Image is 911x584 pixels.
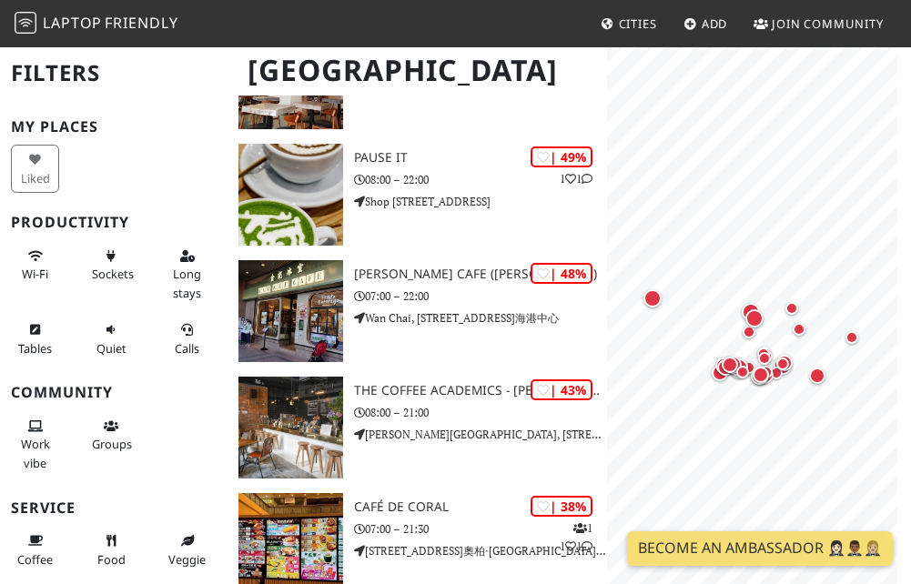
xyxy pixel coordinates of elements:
[712,354,735,378] div: Map marker
[354,193,607,210] p: Shop [STREET_ADDRESS]
[754,342,775,364] div: Map marker
[738,299,764,325] div: Map marker
[708,361,732,385] div: Map marker
[726,355,752,380] div: Map marker
[228,260,607,362] a: Kam Kee Cafe (Wan Chai) | 48% [PERSON_NAME] Cafe ([PERSON_NAME]) 07:00 – 22:00 Wan Chai, [STREET_...
[163,241,211,307] button: Long stays
[720,352,745,378] div: Map marker
[718,353,742,377] div: Map marker
[168,551,206,568] span: Veggie
[560,519,592,554] p: 1 1 1
[11,526,59,574] button: Coffee
[738,321,760,343] div: Map marker
[233,45,603,96] h1: [GEOGRAPHIC_DATA]
[732,361,754,383] div: Map marker
[11,118,217,136] h3: My Places
[841,327,863,348] div: Map marker
[97,551,126,568] span: Food
[354,426,607,443] p: [PERSON_NAME][GEOGRAPHIC_DATA], [STREET_ADDRESS][PERSON_NAME]
[43,13,102,33] span: Laptop
[354,404,607,421] p: 08:00 – 21:00
[354,383,607,398] h3: The Coffee Academics - [PERSON_NAME][GEOGRAPHIC_DATA]
[746,7,891,40] a: Join Community
[753,343,774,365] div: Map marker
[560,170,592,187] p: 1 1
[772,15,884,32] span: Join Community
[173,266,201,300] span: Long stays
[86,411,135,459] button: Groups
[726,357,752,382] div: Map marker
[11,384,217,401] h3: Community
[92,436,132,452] span: Group tables
[531,379,592,400] div: | 43%
[354,520,607,538] p: 07:00 – 21:30
[354,171,607,188] p: 08:00 – 22:00
[354,499,607,515] h3: Café de Coral
[175,340,199,357] span: Video/audio calls
[228,144,607,246] a: Pause It | 49% 11 Pause It 08:00 – 22:00 Shop [STREET_ADDRESS]
[702,15,728,32] span: Add
[163,526,211,574] button: Veggie
[805,364,829,388] div: Map marker
[11,411,59,478] button: Work vibe
[749,363,773,387] div: Map marker
[531,146,592,167] div: | 49%
[22,266,48,282] span: Stable Wi-Fi
[11,315,59,363] button: Tables
[238,144,343,246] img: Pause It
[531,263,592,284] div: | 48%
[593,7,664,40] a: Cities
[86,526,135,574] button: Food
[238,377,343,478] img: The Coffee Academics - Johnston Road
[640,286,665,311] div: Map marker
[17,551,53,568] span: Coffee
[86,241,135,289] button: Sockets
[354,150,607,166] h3: Pause It
[163,315,211,363] button: Calls
[11,214,217,231] h3: Productivity
[15,8,178,40] a: LaptopFriendly LaptopFriendly
[742,306,767,331] div: Map marker
[238,260,343,362] img: Kam Kee Cafe (Wan Chai)
[720,356,742,378] div: Map marker
[773,351,796,375] div: Map marker
[15,12,36,34] img: LaptopFriendly
[11,499,217,517] h3: Service
[531,496,592,517] div: | 38%
[747,363,773,388] div: Map marker
[96,340,127,357] span: Quiet
[354,267,607,282] h3: [PERSON_NAME] Cafe ([PERSON_NAME])
[676,7,735,40] a: Add
[86,315,135,363] button: Quiet
[354,287,607,305] p: 07:00 – 22:00
[354,542,607,559] p: [STREET_ADDRESS]奧柏‧[GEOGRAPHIC_DATA]G09及G10號舖, [GEOGRAPHIC_DATA], [GEOGRAPHIC_DATA]
[21,436,50,470] span: People working
[714,356,737,379] div: Map marker
[11,241,59,289] button: Wi-Fi
[228,377,607,478] a: The Coffee Academics - Johnston Road | 43% The Coffee Academics - [PERSON_NAME][GEOGRAPHIC_DATA] ...
[18,340,52,357] span: Work-friendly tables
[754,347,775,369] div: Map marker
[11,45,217,101] h2: Filters
[619,15,657,32] span: Cities
[92,266,134,282] span: Power sockets
[354,309,607,327] p: Wan Chai, [STREET_ADDRESS]海港中心
[105,13,177,33] span: Friendly
[788,318,810,340] div: Map marker
[781,297,803,319] div: Map marker
[772,353,794,375] div: Map marker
